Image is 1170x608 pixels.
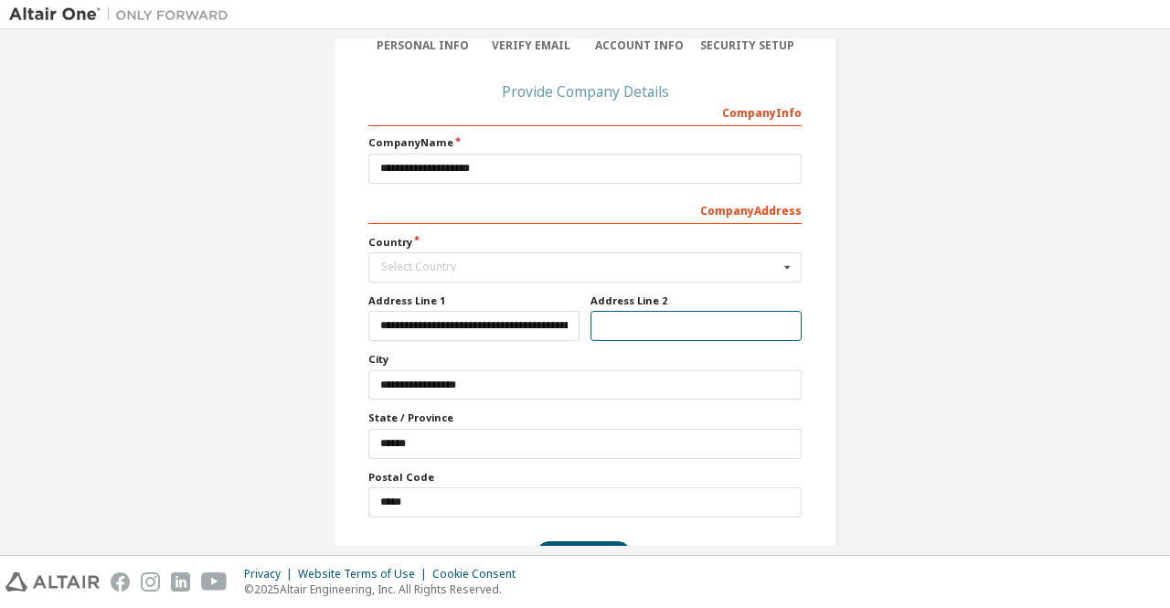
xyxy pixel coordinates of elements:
[368,97,802,126] div: Company Info
[368,86,802,97] div: Provide Company Details
[368,470,802,485] label: Postal Code
[432,567,526,581] div: Cookie Consent
[201,572,228,592] img: youtube.svg
[368,411,802,425] label: State / Province
[368,293,580,308] label: Address Line 1
[368,135,802,150] label: Company Name
[171,572,190,592] img: linkedin.svg
[536,541,632,569] button: Next
[381,261,779,272] div: Select Country
[368,38,477,53] div: Personal Info
[244,581,526,597] p: © 2025 Altair Engineering, Inc. All Rights Reserved.
[590,293,802,308] label: Address Line 2
[244,567,298,581] div: Privacy
[368,235,802,250] label: Country
[368,352,802,367] label: City
[111,572,130,592] img: facebook.svg
[694,38,803,53] div: Security Setup
[9,5,238,24] img: Altair One
[141,572,160,592] img: instagram.svg
[585,38,694,53] div: Account Info
[5,572,100,592] img: altair_logo.svg
[298,567,432,581] div: Website Terms of Use
[368,195,802,224] div: Company Address
[477,38,586,53] div: Verify Email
